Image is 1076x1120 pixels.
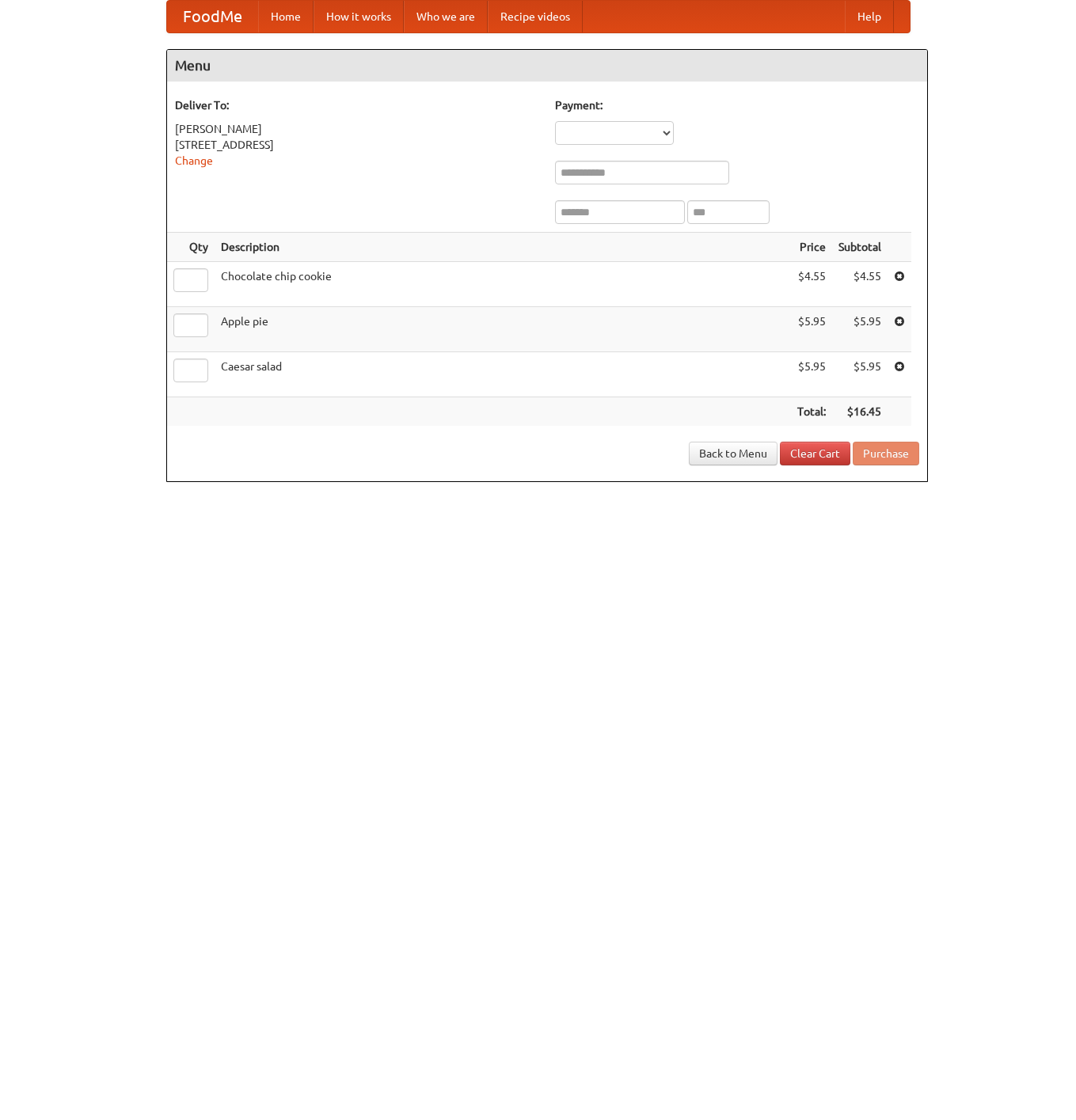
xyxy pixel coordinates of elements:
[215,352,791,397] td: Caesar salad
[175,121,539,137] div: [PERSON_NAME]
[845,1,894,32] a: Help
[780,442,850,465] a: Clear Cart
[167,233,215,262] th: Qty
[832,352,888,397] td: $5.95
[314,1,404,32] a: How it works
[791,352,832,397] td: $5.95
[832,233,888,262] th: Subtotal
[791,262,832,307] td: $4.55
[832,307,888,352] td: $5.95
[175,97,539,113] h5: Deliver To:
[175,154,213,167] a: Change
[175,137,539,153] div: [STREET_ADDRESS]
[832,397,888,427] th: $16.45
[258,1,314,32] a: Home
[488,1,583,32] a: Recipe videos
[167,50,927,82] h4: Menu
[853,442,919,465] button: Purchase
[791,233,832,262] th: Price
[791,307,832,352] td: $5.95
[404,1,488,32] a: Who we are
[689,442,778,465] a: Back to Menu
[215,233,791,262] th: Description
[791,397,832,427] th: Total:
[215,262,791,307] td: Chocolate chip cookie
[167,1,258,32] a: FoodMe
[215,307,791,352] td: Apple pie
[555,97,919,113] h5: Payment:
[832,262,888,307] td: $4.55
